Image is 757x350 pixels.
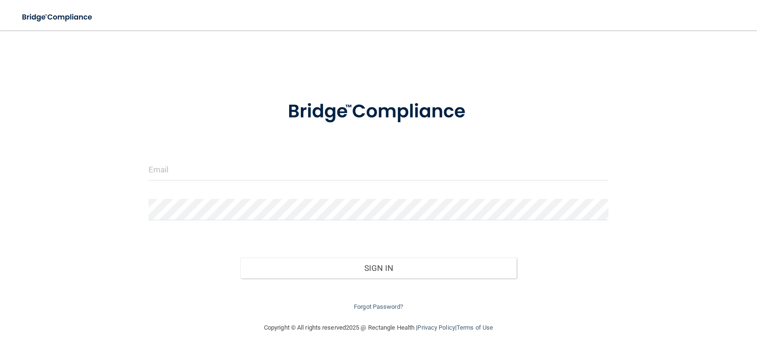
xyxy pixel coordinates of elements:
input: Email [149,159,609,180]
div: Copyright © All rights reserved 2025 @ Rectangle Health | | [206,313,551,343]
a: Terms of Use [457,324,493,331]
img: bridge_compliance_login_screen.278c3ca4.svg [14,8,101,27]
a: Forgot Password? [354,303,403,310]
a: Privacy Policy [417,324,455,331]
img: bridge_compliance_login_screen.278c3ca4.svg [268,87,489,136]
button: Sign In [240,258,517,278]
